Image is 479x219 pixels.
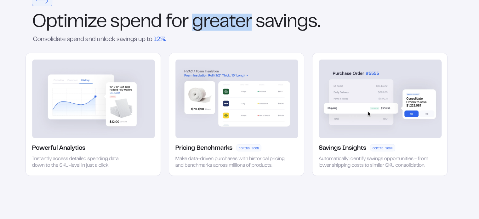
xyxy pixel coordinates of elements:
[33,37,66,42] span: Consolidate
[97,37,115,42] span: unlock
[153,37,166,42] span: 12%.
[319,156,429,169] div: Automatically identify savings opportunities - from lower shipping costs to similar SKU consolida...
[319,144,366,152] div: Savings Insights
[236,144,261,152] div: Coming Soon
[175,144,232,152] div: Pricing Benchmarks
[370,144,395,152] div: Coming Soon
[117,37,137,42] span: savings
[138,37,145,42] span: up
[26,14,448,31] div: Optimize spend for greater savings.
[175,156,286,169] div: Make data-driven purchases with historical pricing and benchmarks across millions of products.
[67,37,84,42] span: spend
[32,144,85,152] div: Powerful Analytics
[147,37,152,42] span: to
[85,37,95,42] span: and
[32,156,128,169] div: Instantly access detailed spending data down to the SKU-level in just a click.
